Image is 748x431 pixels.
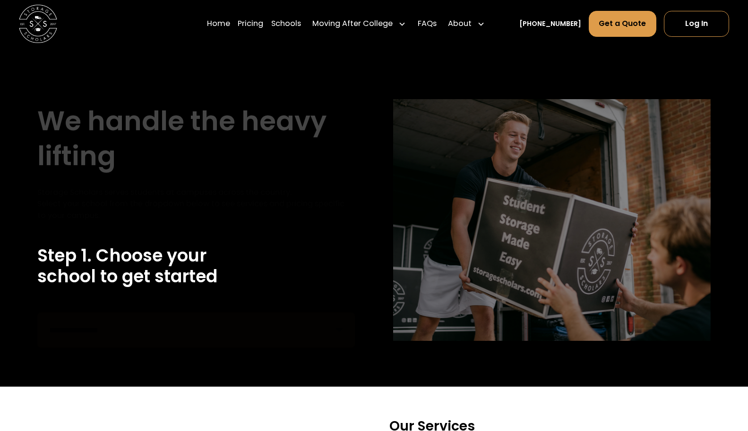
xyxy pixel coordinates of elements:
div: Storage Scholars serves students at campuses across the country. Select your school from the drop... [37,187,355,221]
h2: Step 1. Choose your school to get started [37,245,355,287]
img: Storage Scholars main logo [19,5,57,43]
h1: We handle the heavy lifting [37,104,355,173]
a: Pricing [238,10,263,37]
a: Schools [271,10,301,37]
a: home [19,5,57,43]
a: [PHONE_NUMBER] [519,19,581,29]
div: About [448,18,472,29]
form: Remind Form [37,312,355,347]
img: storage scholar [393,99,711,346]
a: Get a Quote [589,11,656,37]
div: Moving After College [309,10,410,37]
div: About [444,10,489,37]
a: FAQs [418,10,437,37]
a: Log In [664,11,729,37]
div: Moving After College [312,18,393,29]
a: Home [207,10,230,37]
